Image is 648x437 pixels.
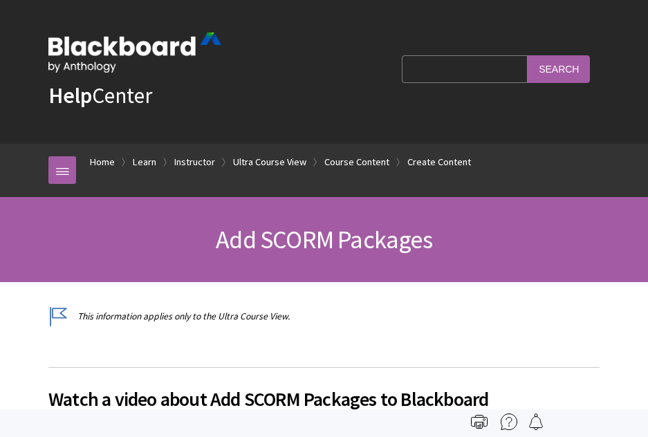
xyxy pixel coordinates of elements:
[471,413,488,430] img: Print
[48,82,92,109] strong: Help
[48,310,600,323] p: This information applies only to the Ultra Course View.
[174,154,215,171] a: Instructor
[48,82,152,109] a: HelpCenter
[501,413,517,430] img: More help
[324,154,389,171] a: Course Content
[48,32,221,73] img: Blackboard by Anthology
[133,154,156,171] a: Learn
[216,224,432,255] span: Add SCORM Packages
[90,154,115,171] a: Home
[233,154,306,171] a: Ultra Course View
[528,413,544,430] img: Follow this page
[528,55,590,82] input: Search
[48,384,600,413] span: Watch a video about Add SCORM Packages to Blackboard
[407,154,471,171] a: Create Content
